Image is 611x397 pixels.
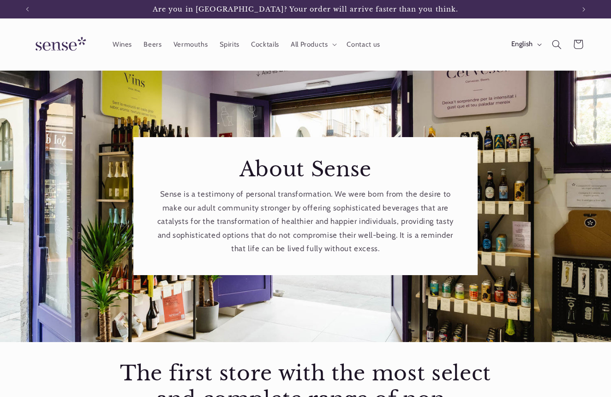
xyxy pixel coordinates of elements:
[150,187,461,256] p: Sense is a testimony of personal transformation. We were born from the desire to make our adult c...
[153,5,458,13] span: Are you in [GEOGRAPHIC_DATA]? Your order will arrive faster than you think.
[347,40,380,49] span: Contact us
[291,40,328,49] span: All Products
[341,34,386,54] a: Contact us
[220,40,240,49] span: Spirits
[546,34,567,55] summary: Search
[150,156,461,183] h2: About Sense
[138,34,168,54] a: Beers
[214,34,246,54] a: Spirits
[174,40,208,49] span: Vermouths
[246,34,285,54] a: Cocktails
[21,28,97,61] a: Sense
[113,40,132,49] span: Wines
[144,40,162,49] span: Beers
[285,34,341,54] summary: All Products
[168,34,214,54] a: Vermouths
[251,40,279,49] span: Cocktails
[511,39,533,49] span: English
[24,31,94,58] img: Sense
[505,35,546,54] button: English
[107,34,138,54] a: Wines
